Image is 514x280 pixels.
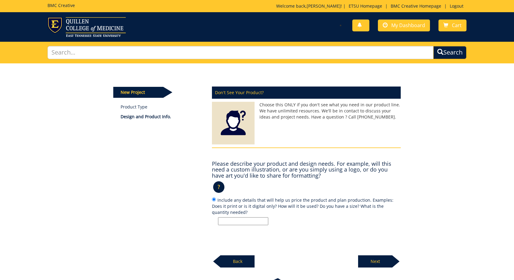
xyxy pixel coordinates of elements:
p: ? [213,181,224,193]
img: ETSU logo [48,17,126,37]
a: BMC Creative Homepage [388,3,444,9]
p: Back [220,255,255,268]
input: Include any details that will help us price the product and plan production. Examples: Does it pr... [212,197,216,201]
p: Welcome back, ! | | | [276,3,466,9]
a: ETSU Homepage [346,3,385,9]
a: Cart [438,19,466,31]
span: Cart [452,22,462,29]
input: Include any details that will help us price the product and plan production. Examples: Does it pr... [218,217,268,225]
h5: BMC Creative [48,3,75,8]
p: Design and Product Info. [121,114,203,120]
p: New Project [113,87,163,98]
a: Product Type [121,104,203,110]
button: Search [433,46,466,59]
input: Search... [48,46,434,59]
span: My Dashboard [391,22,425,29]
a: [PERSON_NAME] [307,3,341,9]
h4: Please describe your product and design needs. For example, will this need a custom illustration,... [212,161,401,179]
a: Logout [447,3,466,9]
p: Choose this ONLY if you don't see what you need in our product line. We have unlimited resources.... [212,102,401,120]
label: Include any details that will help us price the product and plan production. Examples: Does it pr... [212,197,401,225]
p: Next [358,255,392,268]
a: My Dashboard [378,19,430,31]
p: Don't See Your Product? [212,87,401,99]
